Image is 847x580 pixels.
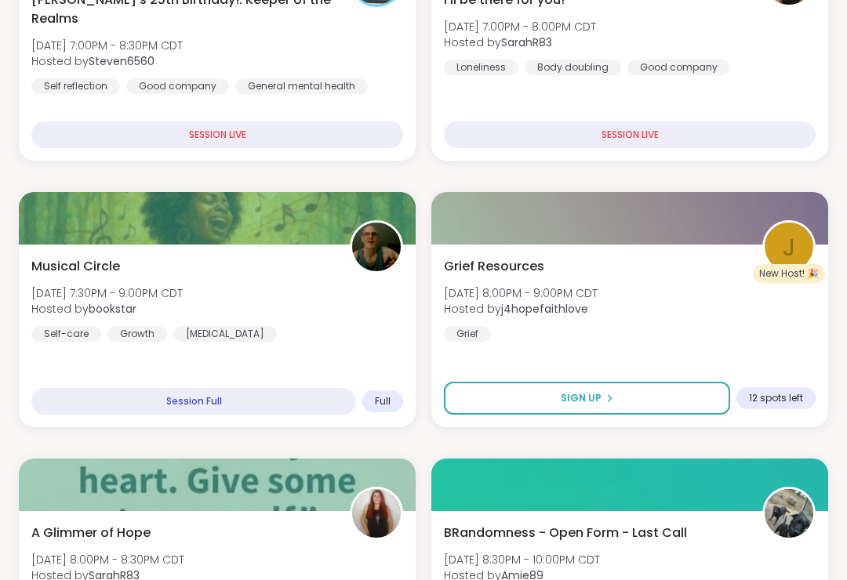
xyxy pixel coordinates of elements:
span: Hosted by [31,301,183,317]
img: SarahR83 [352,489,401,538]
span: Musical Circle [31,257,120,276]
span: [DATE] 7:30PM - 9:00PM CDT [31,285,183,301]
span: Sign Up [561,391,602,405]
div: Self-care [31,326,101,342]
span: [DATE] 7:00PM - 8:00PM CDT [444,19,596,34]
div: SESSION LIVE [31,121,403,148]
span: Hosted by [31,53,183,69]
div: Grief [444,326,491,342]
span: A Glimmer of Hope [31,524,151,542]
div: New Host! 🎉 [753,264,825,283]
div: Session Full [31,388,356,415]
span: [DATE] 8:30PM - 10:00PM CDT [444,552,600,567]
span: Hosted by [444,301,598,317]
b: j4hopefaithlove [501,301,588,317]
span: Hosted by [444,34,596,50]
div: Good company [126,78,229,94]
b: bookstar [89,301,136,317]
span: 12 spots left [749,392,803,404]
div: Growth [107,326,167,342]
span: [DATE] 8:00PM - 8:30PM CDT [31,552,184,567]
div: Self reflection [31,78,120,94]
b: SarahR83 [501,34,552,50]
div: SESSION LIVE [444,121,816,148]
span: [DATE] 7:00PM - 8:30PM CDT [31,38,183,53]
span: BRandomness - Open Form - Last Call [444,524,687,542]
div: [MEDICAL_DATA] [173,326,277,342]
b: Steven6560 [89,53,154,69]
div: Good company [627,60,730,75]
span: j [783,229,795,266]
div: Body doubling [525,60,621,75]
span: Full [375,395,391,408]
div: Loneliness [444,60,518,75]
button: Sign Up [444,382,730,415]
span: [DATE] 8:00PM - 9:00PM CDT [444,285,598,301]
img: Amie89 [765,489,813,538]
span: Grief Resources [444,257,544,276]
div: General mental health [235,78,368,94]
img: bookstar [352,223,401,271]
